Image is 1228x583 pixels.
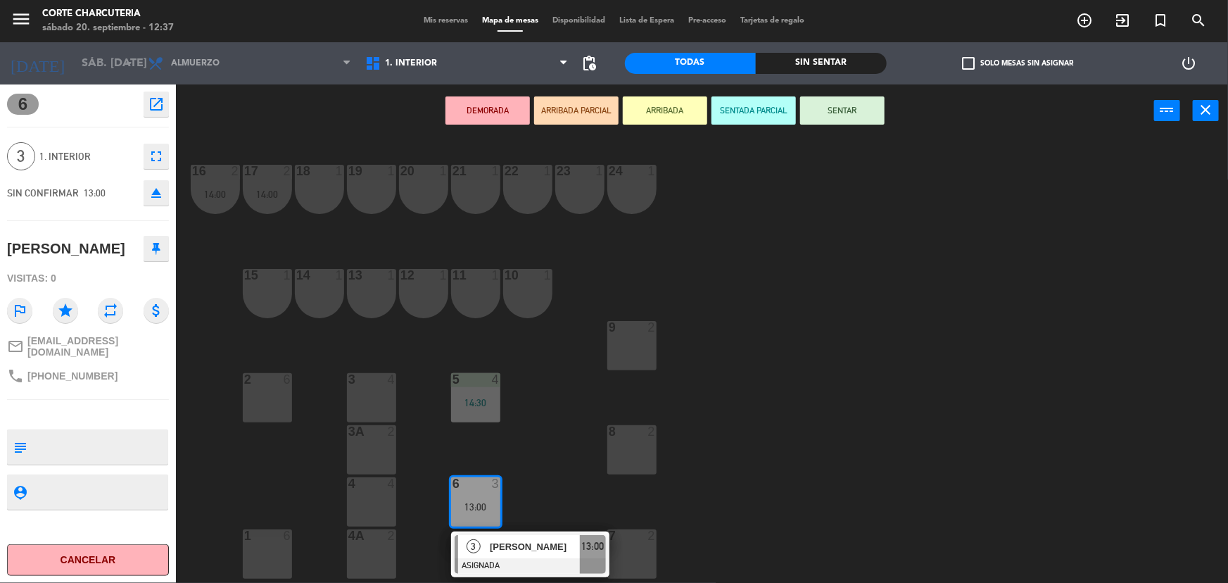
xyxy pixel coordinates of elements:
[648,321,657,334] div: 2
[451,502,500,512] div: 13:00
[1076,12,1093,29] i: add_circle_outline
[648,165,657,177] div: 1
[348,373,349,386] div: 3
[7,142,35,170] span: 3
[492,477,500,490] div: 3
[11,8,32,30] i: menu
[733,17,811,25] span: Tarjetas de regalo
[475,17,545,25] span: Mapa de mesas
[1193,100,1219,121] button: close
[648,425,657,438] div: 2
[144,298,169,323] i: attach_money
[284,269,292,282] div: 1
[27,370,118,382] span: [PHONE_NUMBER]
[7,368,24,384] i: phone
[1198,101,1215,118] i: close
[612,17,681,25] span: Lista de Espera
[42,7,174,21] div: Corte Charcuteria
[609,321,609,334] div: 9
[625,53,756,74] div: Todas
[1152,12,1169,29] i: turned_in_not
[544,165,552,177] div: 1
[284,165,292,177] div: 2
[545,17,612,25] span: Disponibilidad
[11,8,32,35] button: menu
[7,266,169,291] div: Visitas: 0
[39,149,137,165] span: 1. INTERIOR
[681,17,733,25] span: Pre-acceso
[284,529,292,542] div: 6
[1190,12,1207,29] i: search
[492,269,500,282] div: 1
[7,544,169,576] button: Cancelar
[7,237,125,261] div: [PERSON_NAME]
[1180,55,1197,72] i: power_settings_new
[388,529,396,542] div: 2
[243,189,292,199] div: 14:00
[1159,101,1176,118] i: power_input
[609,529,609,542] div: 7
[7,338,24,355] i: mail_outline
[98,298,123,323] i: repeat
[596,165,604,177] div: 1
[440,165,448,177] div: 1
[284,373,292,386] div: 6
[467,539,481,553] span: 3
[120,55,137,72] i: arrow_drop_down
[1154,100,1180,121] button: power_input
[27,335,169,358] span: [EMAIL_ADDRESS][DOMAIN_NAME]
[7,298,32,323] i: outlined_flag
[148,96,165,113] i: open_in_new
[244,373,245,386] div: 2
[336,165,344,177] div: 1
[348,165,349,177] div: 19
[84,187,106,199] span: 13:00
[581,55,598,72] span: pending_actions
[445,96,530,125] button: DEMORADA
[492,373,500,386] div: 4
[1114,12,1131,29] i: exit_to_app
[388,269,396,282] div: 1
[42,21,174,35] div: sábado 20. septiembre - 12:37
[385,58,437,68] span: 1. INTERIOR
[296,165,297,177] div: 18
[7,187,79,199] span: SIN CONFIRMAR
[451,398,500,408] div: 14:30
[490,539,580,554] span: [PERSON_NAME]
[581,538,604,555] span: 13:00
[53,298,78,323] i: star
[12,439,27,455] i: subject
[963,57,975,70] span: check_box_outline_blank
[388,373,396,386] div: 4
[244,269,245,282] div: 15
[440,269,448,282] div: 1
[171,58,220,68] span: Almuerzo
[144,144,169,169] button: fullscreen
[348,425,349,438] div: 3A
[336,269,344,282] div: 1
[232,165,240,177] div: 2
[148,184,165,201] i: eject
[12,484,27,500] i: person_pin
[623,96,707,125] button: ARRIBADA
[7,94,39,115] span: 6
[348,529,349,542] div: 4A
[244,529,245,542] div: 1
[296,269,297,282] div: 14
[348,477,349,490] div: 4
[609,425,609,438] div: 8
[244,165,245,177] div: 17
[534,96,619,125] button: ARRIBADA PARCIAL
[144,92,169,117] button: open_in_new
[388,165,396,177] div: 1
[711,96,796,125] button: SENTADA PARCIAL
